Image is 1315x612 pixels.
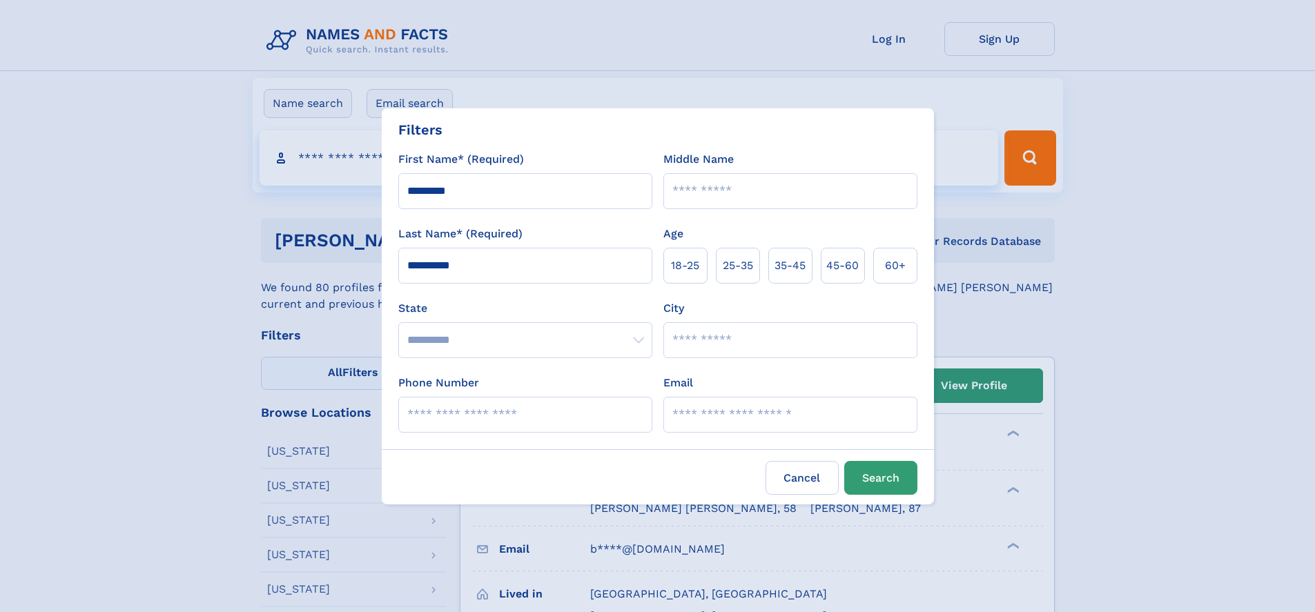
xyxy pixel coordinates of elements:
[671,257,699,274] span: 18‑25
[723,257,753,274] span: 25‑35
[775,257,806,274] span: 35‑45
[663,300,684,317] label: City
[766,461,839,495] label: Cancel
[663,375,693,391] label: Email
[663,226,683,242] label: Age
[398,119,442,140] div: Filters
[398,226,523,242] label: Last Name* (Required)
[398,151,524,168] label: First Name* (Required)
[398,375,479,391] label: Phone Number
[885,257,906,274] span: 60+
[663,151,734,168] label: Middle Name
[826,257,859,274] span: 45‑60
[398,300,652,317] label: State
[844,461,917,495] button: Search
